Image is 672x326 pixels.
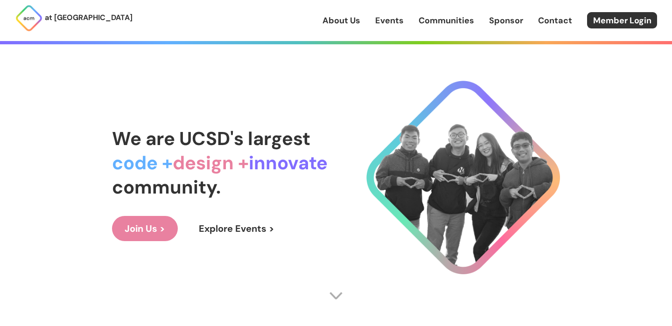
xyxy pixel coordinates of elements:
[186,216,287,241] a: Explore Events >
[112,126,310,151] span: We are UCSD's largest
[249,151,328,175] span: innovate
[112,151,173,175] span: code +
[112,175,221,199] span: community.
[366,81,560,274] img: Cool Logo
[329,289,343,303] img: Scroll Arrow
[419,14,474,27] a: Communities
[375,14,404,27] a: Events
[538,14,572,27] a: Contact
[587,12,657,28] a: Member Login
[322,14,360,27] a: About Us
[489,14,523,27] a: Sponsor
[15,4,133,32] a: at [GEOGRAPHIC_DATA]
[173,151,249,175] span: design +
[15,4,43,32] img: ACM Logo
[45,12,133,24] p: at [GEOGRAPHIC_DATA]
[112,216,178,241] a: Join Us >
